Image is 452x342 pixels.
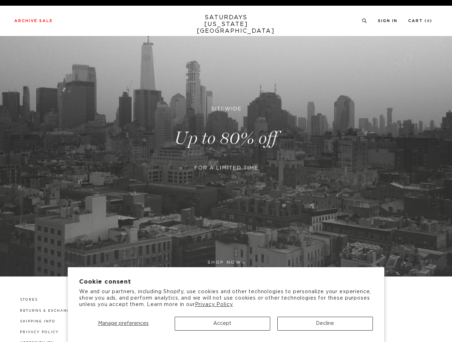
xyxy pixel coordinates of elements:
[195,302,233,307] a: Privacy Policy
[277,317,373,331] button: Decline
[20,331,59,334] a: Privacy Policy
[20,320,56,323] a: Shipping Info
[378,19,397,23] a: Sign In
[20,298,38,301] a: Stores
[197,14,256,35] a: SATURDAYS[US_STATE][GEOGRAPHIC_DATA]
[427,20,430,23] small: 0
[175,317,270,331] button: Accept
[14,19,53,23] a: Archive Sale
[20,309,76,312] a: Returns & Exchanges
[79,289,373,308] p: We and our partners, including Shopify, use cookies and other technologies to personalize your ex...
[408,19,432,23] a: Cart (0)
[79,317,167,331] button: Manage preferences
[79,279,373,285] h2: Cookie consent
[98,321,149,326] span: Manage preferences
